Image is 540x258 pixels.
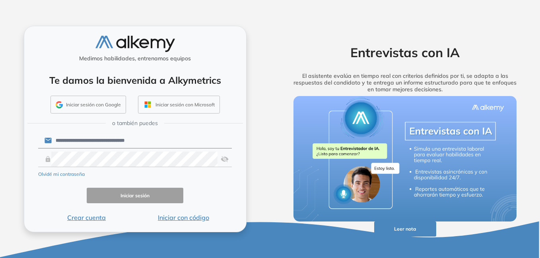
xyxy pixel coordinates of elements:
[281,45,529,60] h2: Entrevistas con IA
[87,188,184,203] button: Iniciar sesión
[143,100,152,109] img: OUTLOOK_ICON
[374,221,436,237] button: Leer nota
[27,55,243,62] h5: Medimos habilidades, entrenamos equipos
[38,171,85,178] button: Olvidé mi contraseña
[138,96,220,114] button: Iniciar sesión con Microsoft
[56,101,63,108] img: GMAIL_ICON
[51,96,126,114] button: Iniciar sesión con Google
[95,36,175,52] img: logo-alkemy
[38,213,135,222] button: Crear cuenta
[281,73,529,92] h5: El asistente evalúa en tiempo real con criterios definidos por ti, se adapta a las respuestas del...
[112,119,158,127] span: o también puedes
[293,96,517,221] img: img-more-info
[221,152,229,167] img: asd
[135,213,232,222] button: Iniciar con código
[35,75,236,86] h4: Te damos la bienvenida a Alkymetrics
